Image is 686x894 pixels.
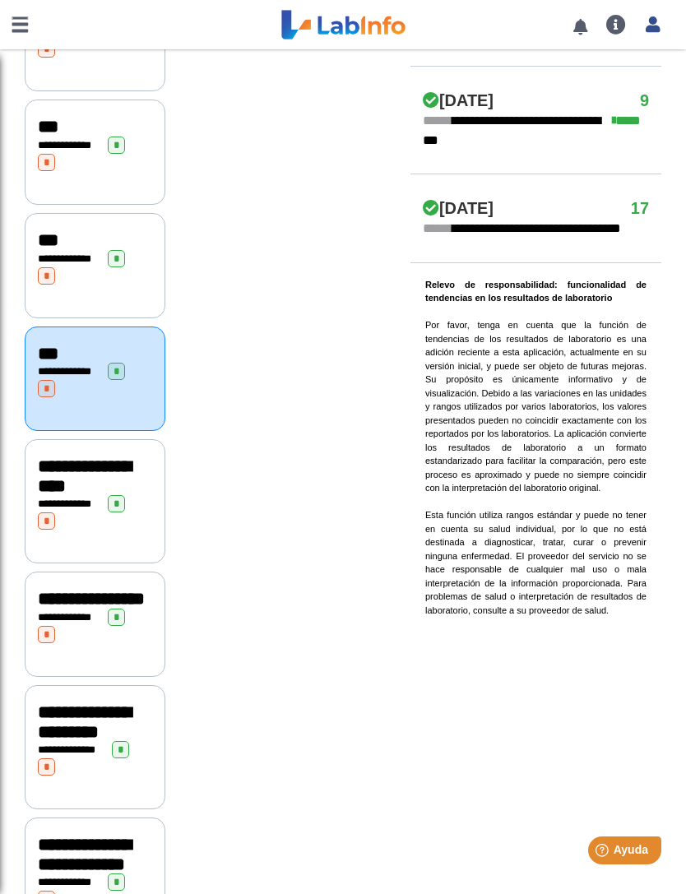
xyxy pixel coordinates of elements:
b: Relevo de responsabilidad: funcionalidad de tendencias en los resultados de laboratorio [425,280,647,303]
p: Por favor, tenga en cuenta que la función de tendencias de los resultados de laboratorio es una a... [425,278,647,618]
h4: 9 [640,91,649,111]
iframe: Help widget launcher [540,830,668,876]
h4: [DATE] [423,199,494,219]
h4: 17 [631,199,649,219]
h4: [DATE] [423,91,494,111]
